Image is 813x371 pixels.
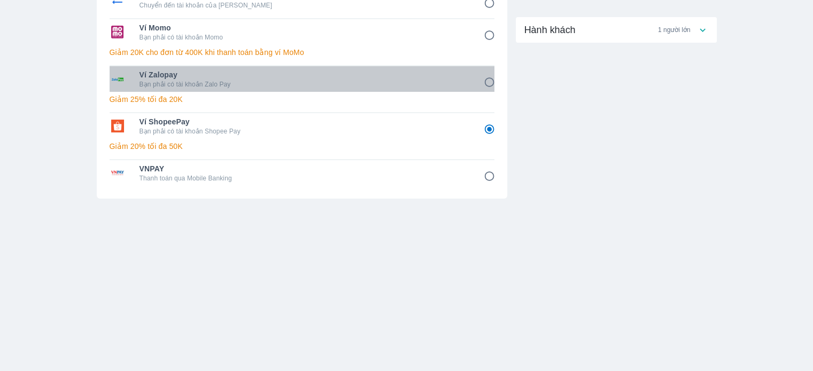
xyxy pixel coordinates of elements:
[110,47,494,58] p: Giảm 20K cho đơn từ 400K khi thanh toán bằng ví MoMo
[140,116,469,127] span: Ví ShopeePay
[110,160,494,186] div: VNPAYVNPAYThanh toán qua Mobile Banking
[140,174,469,183] p: Thanh toán qua Mobile Banking
[516,17,717,43] div: Hành khách1 người lớn
[140,22,469,33] span: Ví Momo
[140,127,469,136] p: Bạn phải có tài khoản Shopee Pay
[110,73,126,85] img: Ví Zalopay
[658,26,691,34] span: 1 người lớn
[140,1,469,10] p: Chuyển đến tài khoản của [PERSON_NAME]
[140,69,469,80] span: Ví Zalopay
[524,23,576,36] span: Hành khách
[140,80,469,89] p: Bạn phải có tài khoản Zalo Pay
[140,163,469,174] span: VNPAY
[110,167,126,179] img: VNPAY
[110,113,494,139] div: Ví ShopeePayVí ShopeePayBạn phải có tài khoản Shopee Pay
[110,94,494,105] p: Giảm 25% tối đa 20K
[110,19,494,45] div: Ví MomoVí MomoBạn phải có tài khoản Momo
[110,26,126,38] img: Ví Momo
[110,120,126,132] img: Ví ShopeePay
[110,141,494,152] p: Giảm 20% tối đa 50K
[140,33,469,42] p: Bạn phải có tài khoản Momo
[110,66,494,92] div: Ví ZalopayVí ZalopayBạn phải có tài khoản Zalo Pay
